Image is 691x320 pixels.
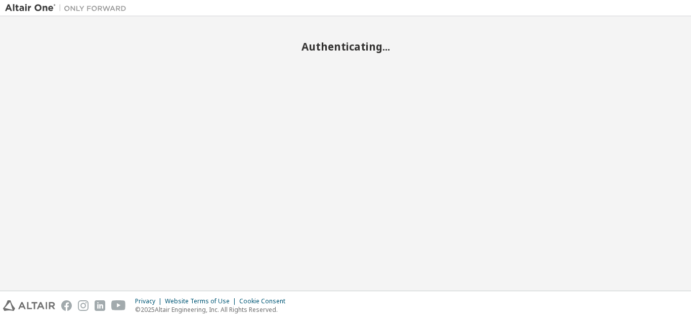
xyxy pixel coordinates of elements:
p: © 2025 Altair Engineering, Inc. All Rights Reserved. [135,305,291,314]
img: linkedin.svg [95,300,105,311]
div: Website Terms of Use [165,297,239,305]
div: Cookie Consent [239,297,291,305]
img: Altair One [5,3,132,13]
h2: Authenticating... [5,40,686,53]
div: Privacy [135,297,165,305]
img: facebook.svg [61,300,72,311]
img: altair_logo.svg [3,300,55,311]
img: youtube.svg [111,300,126,311]
img: instagram.svg [78,300,89,311]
